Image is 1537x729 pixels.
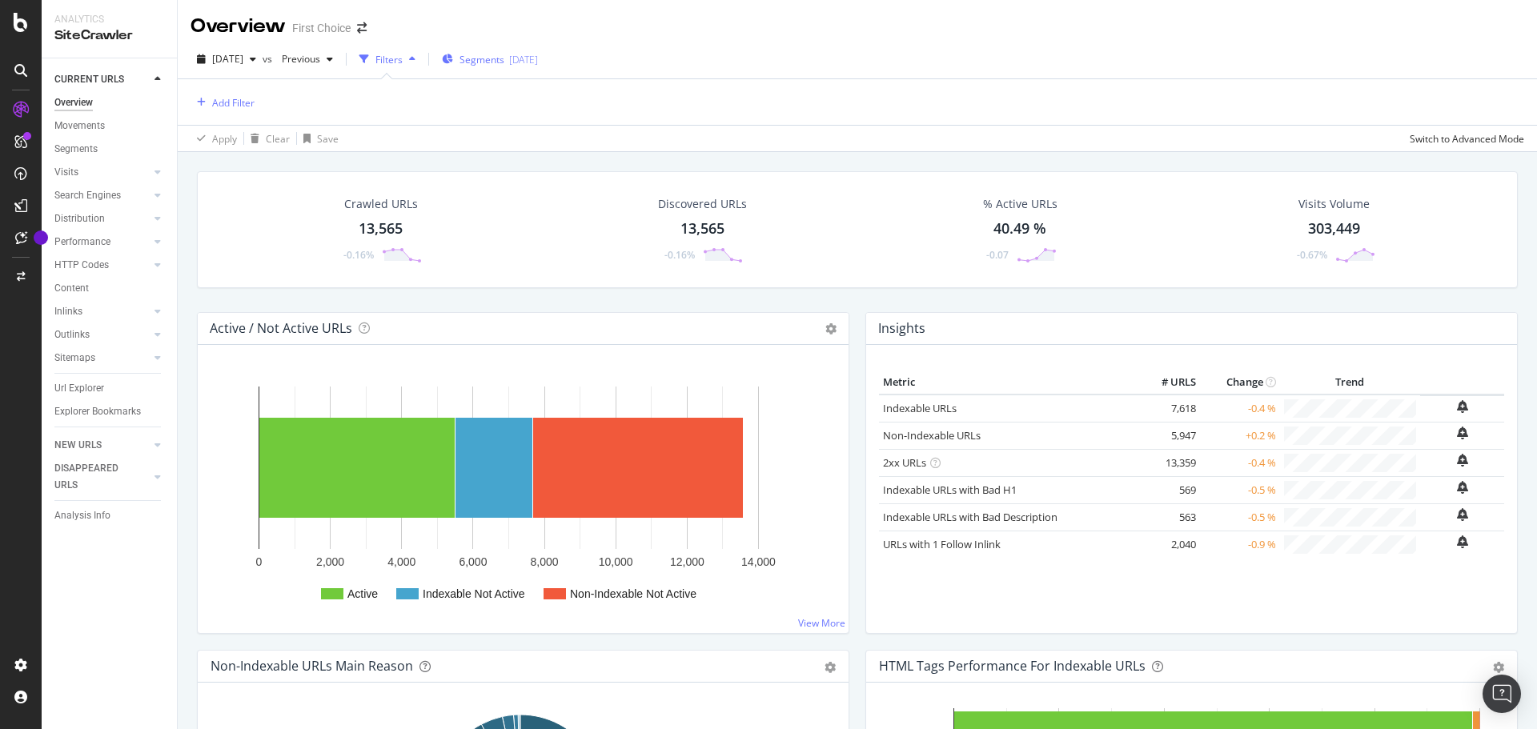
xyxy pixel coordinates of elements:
[54,26,164,45] div: SiteCrawler
[347,587,378,600] text: Active
[191,13,286,40] div: Overview
[1136,503,1200,531] td: 563
[670,555,704,568] text: 12,000
[212,52,243,66] span: 2025 Aug. 13th
[1297,248,1327,262] div: -0.67%
[1280,371,1420,395] th: Trend
[878,318,925,339] h4: Insights
[459,555,487,568] text: 6,000
[1200,422,1280,449] td: +0.2 %
[210,318,352,339] h4: Active / Not Active URLs
[54,118,105,134] div: Movements
[1200,449,1280,476] td: -0.4 %
[986,248,1009,262] div: -0.07
[435,46,544,72] button: Segments[DATE]
[1457,454,1468,467] div: bell-plus
[883,428,981,443] a: Non-Indexable URLs
[825,323,837,334] i: Options
[879,658,1146,674] div: HTML Tags Performance for Indexable URLs
[343,248,374,262] div: -0.16%
[54,403,166,420] a: Explorer Bookmarks
[883,401,957,415] a: Indexable URLs
[316,555,344,568] text: 2,000
[275,52,320,66] span: Previous
[54,187,150,204] a: Search Engines
[54,403,141,420] div: Explorer Bookmarks
[1200,371,1280,395] th: Change
[883,537,1001,551] a: URLs with 1 Follow Inlink
[883,510,1057,524] a: Indexable URLs with Bad Description
[387,555,415,568] text: 4,000
[54,507,110,524] div: Analysis Info
[825,662,836,673] div: gear
[1136,371,1200,395] th: # URLS
[54,71,124,88] div: CURRENT URLS
[191,126,237,151] button: Apply
[798,616,845,630] a: View More
[54,280,166,297] a: Content
[423,587,525,600] text: Indexable Not Active
[211,658,413,674] div: Non-Indexable URLs Main Reason
[459,53,504,66] span: Segments
[1457,400,1468,413] div: bell-plus
[54,460,135,494] div: DISAPPEARED URLS
[1457,481,1468,494] div: bell-plus
[1298,196,1370,212] div: Visits Volume
[1136,449,1200,476] td: 13,359
[353,46,422,72] button: Filters
[357,22,367,34] div: arrow-right-arrow-left
[263,52,275,66] span: vs
[1136,476,1200,503] td: 569
[34,230,48,245] div: Tooltip anchor
[54,71,150,88] a: CURRENT URLS
[1308,218,1360,239] div: 303,449
[54,380,166,397] a: Url Explorer
[599,555,633,568] text: 10,000
[54,303,82,320] div: Inlinks
[54,460,150,494] a: DISAPPEARED URLS
[54,437,102,454] div: NEW URLS
[54,380,104,397] div: Url Explorer
[54,326,90,343] div: Outlinks
[570,587,696,600] text: Non-Indexable Not Active
[1410,132,1524,146] div: Switch to Advanced Mode
[1457,508,1468,521] div: bell-plus
[212,96,255,110] div: Add Filter
[54,234,150,250] a: Performance
[509,53,538,66] div: [DATE]
[344,196,418,212] div: Crawled URLs
[741,555,776,568] text: 14,000
[266,132,290,146] div: Clear
[54,141,166,158] a: Segments
[54,164,78,181] div: Visits
[297,126,339,151] button: Save
[244,126,290,151] button: Clear
[54,280,89,297] div: Content
[879,371,1136,395] th: Metric
[54,303,150,320] a: Inlinks
[54,118,166,134] a: Movements
[664,248,695,262] div: -0.16%
[54,94,93,111] div: Overview
[275,46,339,72] button: Previous
[1200,395,1280,423] td: -0.4 %
[1136,395,1200,423] td: 7,618
[54,507,166,524] a: Analysis Info
[1200,531,1280,558] td: -0.9 %
[1493,662,1504,673] div: gear
[54,326,150,343] a: Outlinks
[54,94,166,111] a: Overview
[359,218,403,239] div: 13,565
[883,455,926,470] a: 2xx URLs
[1136,422,1200,449] td: 5,947
[1403,126,1524,151] button: Switch to Advanced Mode
[54,141,98,158] div: Segments
[191,93,255,112] button: Add Filter
[292,20,351,36] div: First Choice
[1457,535,1468,548] div: bell-plus
[211,371,836,620] div: A chart.
[983,196,1057,212] div: % Active URLs
[680,218,724,239] div: 13,565
[1483,675,1521,713] div: Open Intercom Messenger
[256,555,263,568] text: 0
